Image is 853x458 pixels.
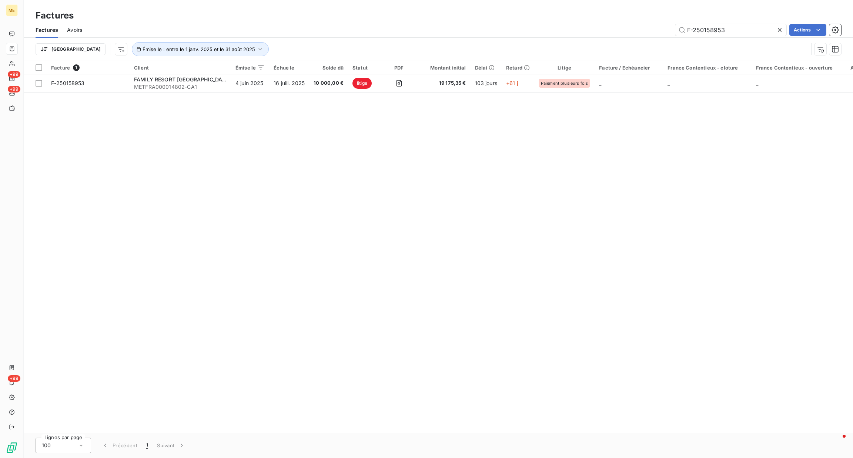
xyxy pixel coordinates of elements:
span: _ [599,80,601,86]
span: 1 [146,442,148,449]
div: Solde dû [314,65,344,71]
button: [GEOGRAPHIC_DATA] [36,43,106,55]
input: Rechercher [675,24,786,36]
span: METFRA000014802-CA1 [134,83,227,91]
button: Actions [789,24,826,36]
img: Logo LeanPay [6,442,18,454]
span: 19 175,35 € [421,80,466,87]
div: ME [6,4,18,16]
span: Paiement plusieurs fois [541,81,588,85]
div: Échue le [274,65,305,71]
div: Facture / Echéancier [599,65,659,71]
span: 1 [73,64,80,71]
div: France Contentieux - cloture [668,65,747,71]
td: 16 juill. 2025 [269,74,309,92]
span: _ [756,80,758,86]
span: _ [668,80,670,86]
span: +99 [8,86,20,92]
div: PDF [385,65,412,71]
div: Litige [539,65,590,71]
span: +99 [8,71,20,78]
span: 10 000,00 € [314,80,344,87]
td: 4 juin 2025 [231,74,269,92]
div: Retard [506,65,530,71]
span: litige [352,78,372,89]
div: Délai [475,65,497,71]
div: Client [134,65,227,71]
button: Précédent [97,438,142,453]
button: Émise le : entre le 1 janv. 2025 et le 31 août 2025 [132,42,269,56]
span: +99 [8,375,20,382]
td: 103 jours [471,74,502,92]
div: Statut [352,65,377,71]
h3: Factures [36,9,74,22]
span: 100 [42,442,51,449]
div: Émise le [235,65,265,71]
iframe: Intercom live chat [828,433,846,451]
span: Facture [51,65,70,71]
button: 1 [142,438,153,453]
span: Avoirs [67,26,82,34]
span: F-250158953 [51,80,85,86]
div: Montant initial [421,65,466,71]
div: France Contentieux - ouverture [756,65,842,71]
span: Émise le : entre le 1 janv. 2025 et le 31 août 2025 [143,46,255,52]
span: FAMILY RESORT [GEOGRAPHIC_DATA] [134,76,231,82]
button: Suivant [153,438,190,453]
span: Factures [36,26,58,34]
span: +61 j [506,80,518,86]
